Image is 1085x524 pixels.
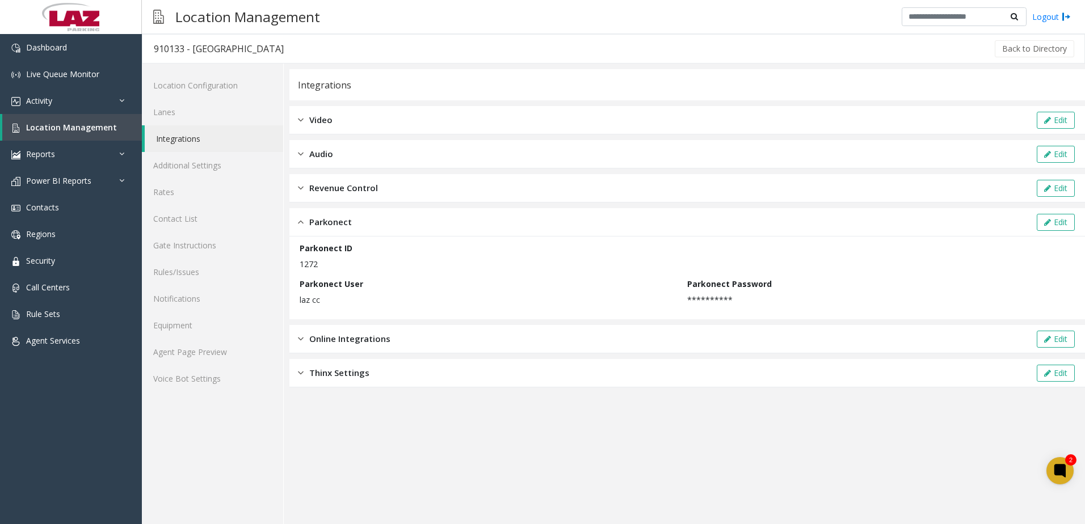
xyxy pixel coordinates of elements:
a: Voice Bot Settings [142,365,283,392]
span: Activity [26,95,52,106]
img: 'icon' [11,204,20,213]
p: 1272 [300,258,1069,270]
span: Dashboard [26,42,67,53]
img: 'icon' [11,97,20,106]
label: Parkonect ID [300,242,352,254]
button: Edit [1037,214,1075,231]
a: Location Management [2,114,142,141]
a: Logout [1032,11,1071,23]
img: 'icon' [11,150,20,159]
button: Edit [1037,331,1075,348]
span: Contacts [26,202,59,213]
label: Parkonect User [300,278,363,290]
div: 2 [1065,454,1076,466]
a: Notifications [142,285,283,312]
a: Lanes [142,99,283,125]
p: laz cc [300,294,682,306]
img: closed [298,113,304,126]
span: Thinx Settings [309,366,369,379]
img: closed [298,332,304,345]
span: Rule Sets [26,309,60,319]
button: Edit [1037,146,1075,163]
div: Integrations [298,78,351,92]
span: Regions [26,229,56,239]
img: 'icon' [11,124,20,133]
span: Parkonect [309,215,352,229]
img: 'icon' [11,337,20,346]
img: 'icon' [11,284,20,293]
button: Edit [1037,180,1075,197]
span: Security [26,255,55,266]
span: Power BI Reports [26,175,91,186]
span: Location Management [26,122,117,133]
span: Live Queue Monitor [26,69,99,79]
label: Parkonect Password [687,278,772,290]
a: Location Configuration [142,72,283,99]
img: closed [298,147,304,160]
img: closed [298,181,304,195]
a: Equipment [142,312,283,339]
a: Additional Settings [142,152,283,179]
a: Contact List [142,205,283,232]
img: 'icon' [11,70,20,79]
span: Call Centers [26,282,70,293]
div: 910133 - [GEOGRAPHIC_DATA] [154,41,284,56]
a: Agent Page Preview [142,339,283,365]
img: 'icon' [11,230,20,239]
img: 'icon' [11,177,20,186]
button: Edit [1037,365,1075,382]
img: closed [298,366,304,379]
span: Audio [309,147,333,160]
span: Online Integrations [309,332,390,345]
span: Video [309,113,333,126]
img: logout [1062,11,1071,23]
span: Revenue Control [309,181,378,195]
img: 'icon' [11,257,20,266]
button: Edit [1037,112,1075,129]
span: Reports [26,149,55,159]
img: pageIcon [153,3,164,31]
button: Back to Directory [995,40,1074,57]
h3: Location Management [170,3,326,31]
a: Rates [142,179,283,205]
a: Rules/Issues [142,259,283,285]
img: 'icon' [11,44,20,53]
a: Integrations [145,125,283,152]
a: Gate Instructions [142,232,283,259]
span: Agent Services [26,335,80,346]
img: opened [298,215,304,229]
img: 'icon' [11,310,20,319]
